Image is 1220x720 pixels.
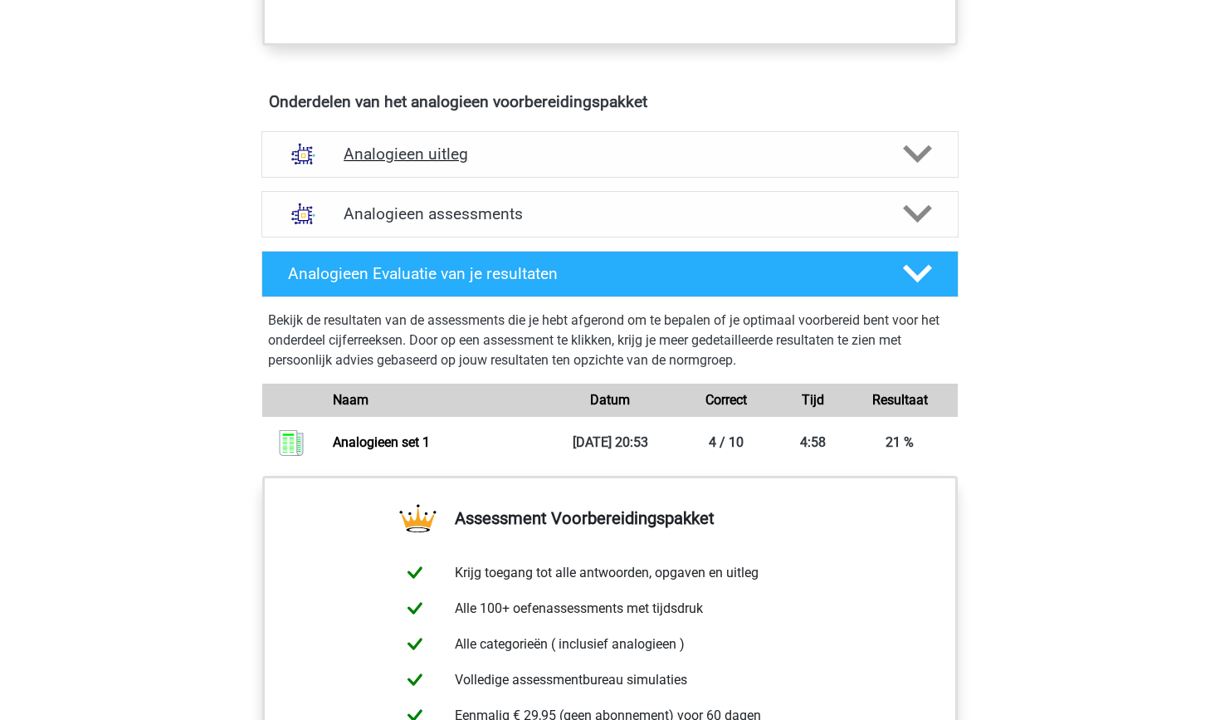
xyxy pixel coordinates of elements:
[288,264,876,283] h4: Analogieen Evaluatie van je resultaten
[255,131,965,178] a: uitleg Analogieen uitleg
[282,133,325,175] img: analogieen uitleg
[268,311,952,370] p: Bekijk de resultaten van de assessments die je hebt afgerond om te bepalen of je optimaal voorber...
[552,390,668,410] div: Datum
[255,191,965,238] a: assessments Analogieen assessments
[668,390,784,410] div: Correct
[320,390,552,410] div: Naam
[784,390,842,410] div: Tijd
[269,92,951,111] h4: Onderdelen van het analogieen voorbereidingspakket
[344,204,876,223] h4: Analogieen assessments
[842,390,958,410] div: Resultaat
[255,251,965,297] a: Analogieen Evaluatie van je resultaten
[333,434,430,450] a: Analogieen set 1
[344,144,876,164] h4: Analogieen uitleg
[282,193,325,235] img: analogieen assessments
